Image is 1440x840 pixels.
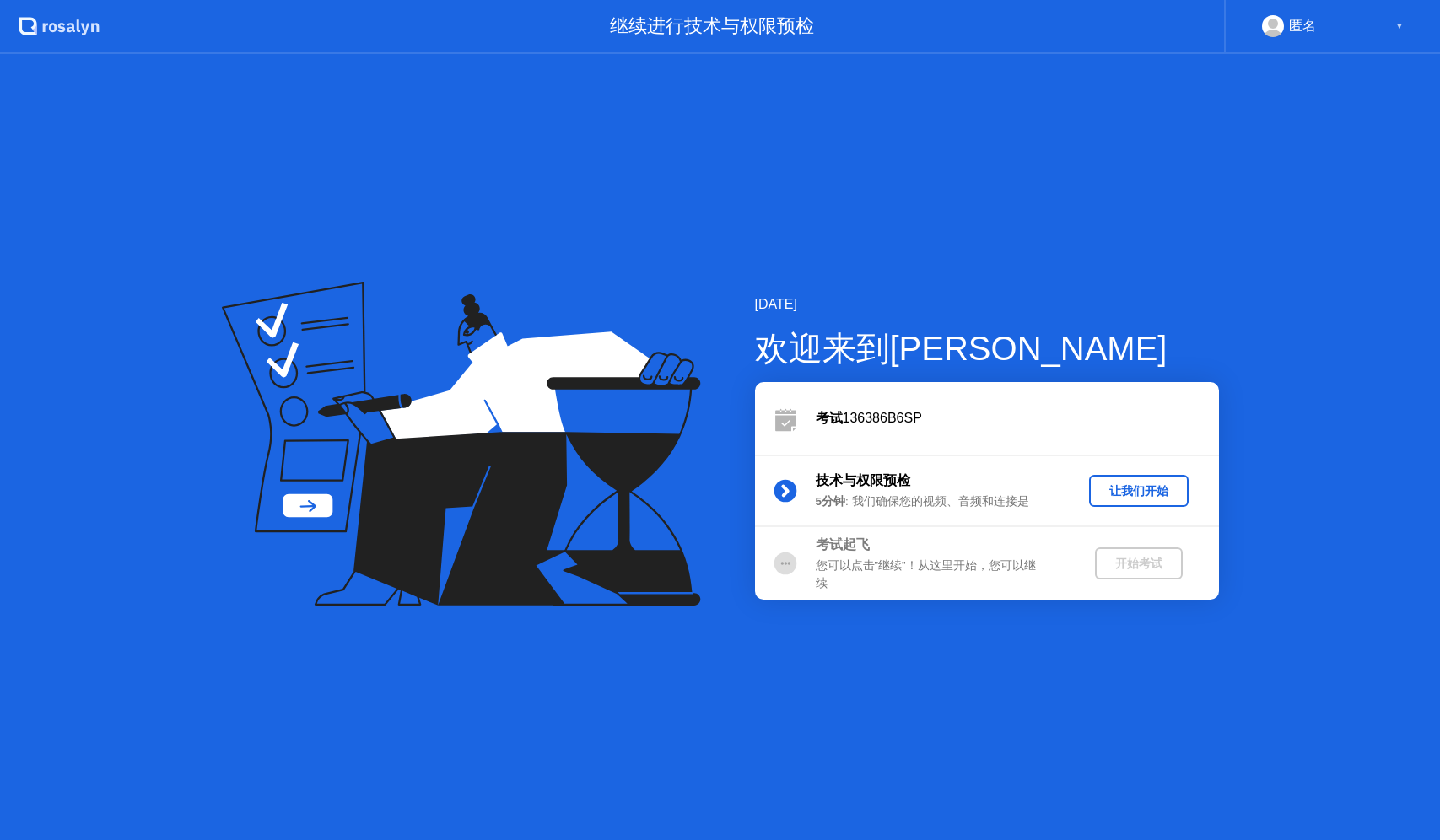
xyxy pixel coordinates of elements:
[1102,556,1176,572] div: 开始考试
[816,557,1059,592] div: 您可以点击”继续”！从这里开始，您可以继续
[816,411,843,425] b: 考试
[1089,475,1189,507] button: 让我们开始
[816,473,910,487] b: 技术与权限预检
[816,537,870,552] b: 考试起飞
[1095,547,1183,579] button: 开始考试
[816,495,846,508] b: 5分钟
[755,294,1219,315] div: [DATE]
[1289,15,1316,37] div: 匿名
[1096,483,1182,499] div: 让我们开始
[816,408,1219,428] div: 136386B6SP
[816,493,1059,510] div: : 我们确保您的视频、音频和连接是
[755,323,1219,374] div: 欢迎来到[PERSON_NAME]
[1395,15,1404,37] div: ▼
